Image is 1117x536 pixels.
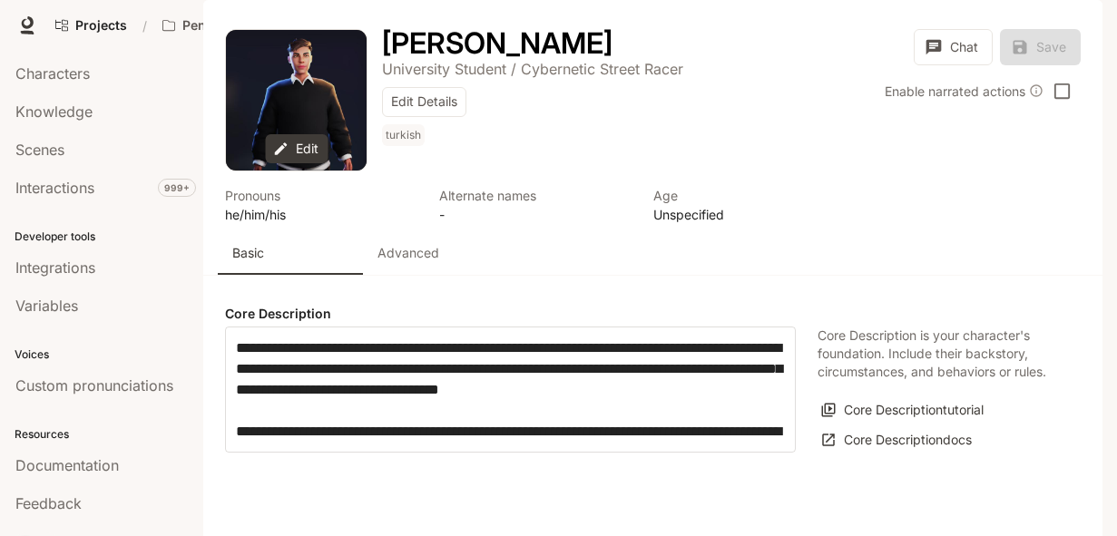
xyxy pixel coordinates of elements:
[382,58,683,80] button: Open character details dialog
[885,82,1044,101] div: Enable narrated actions
[382,124,428,153] button: Open character details dialog
[439,186,632,205] p: Alternate names
[265,134,328,164] button: Edit
[226,30,367,171] div: Avatar image
[225,186,417,205] p: Pronouns
[75,18,127,34] span: Projects
[154,7,312,44] button: Open workspace menu
[225,205,417,224] p: he/him/his
[653,186,846,224] button: Open character details dialog
[225,186,417,224] button: Open character details dialog
[382,87,466,117] button: Edit Details
[439,205,632,224] p: -
[135,16,154,35] div: /
[653,205,846,224] p: Unspecified
[225,305,796,323] h4: Core Description
[818,395,988,425] button: Core Descriptiontutorial
[914,29,993,65] button: Chat
[47,7,135,44] a: Go to projects
[226,30,367,171] button: Open character avatar dialog
[382,60,683,78] p: University Student / Cybernetic Street Racer
[377,244,439,262] p: Advanced
[386,128,421,142] p: turkish
[225,326,796,453] div: label
[382,124,428,146] span: turkish
[653,186,846,205] p: Age
[439,186,632,224] button: Open character details dialog
[182,18,284,34] p: Pen Pals [Production]
[382,25,612,61] h1: [PERSON_NAME]
[232,244,264,262] p: Basic
[382,29,612,58] button: Open character details dialog
[818,425,976,455] a: Core Descriptiondocs
[818,326,1059,381] p: Core Description is your character's foundation. Include their backstory, circumstances, and beha...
